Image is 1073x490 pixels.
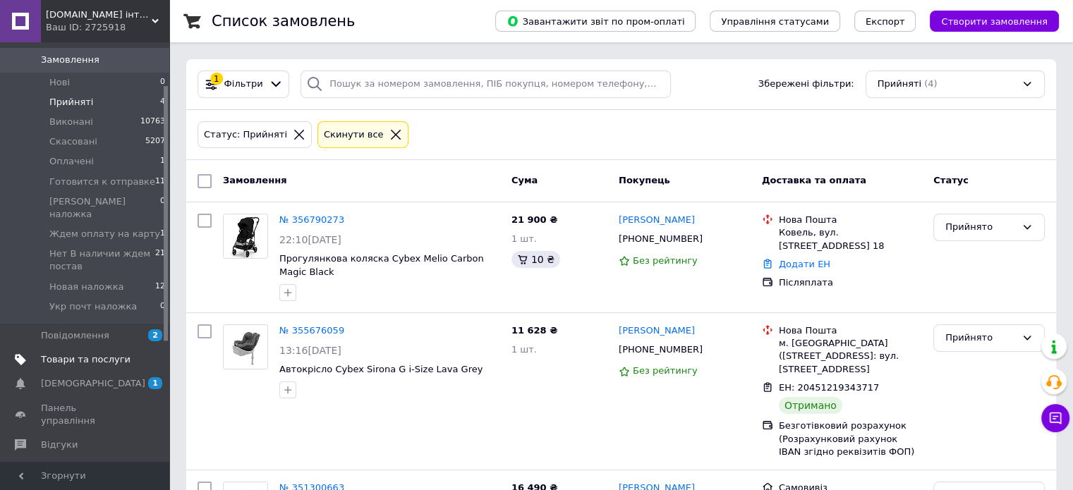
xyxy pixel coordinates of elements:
span: Без рейтингу [633,365,698,376]
span: Скасовані [49,135,97,148]
div: 1 [210,73,223,85]
div: Безготівковий розрахунок (Розрахунковий рахунок IBAN згідно реквізитів ФОП) [779,419,922,458]
span: Без рейтингу [633,255,698,266]
span: 1 шт. [511,344,537,355]
span: 1 шт. [511,233,537,244]
img: Фото товару [224,214,267,258]
span: Управління статусами [721,16,829,27]
span: 22:10[DATE] [279,234,341,245]
button: Завантажити звіт по пром-оплаті [495,11,696,32]
span: Прийняті [49,96,93,109]
div: Статус: Прийняті [201,128,290,142]
span: 21 900 ₴ [511,214,557,225]
img: Фото товару [224,325,267,369]
span: Доставка та оплата [762,175,866,185]
span: Створити замовлення [941,16,1048,27]
a: Створити замовлення [916,16,1059,26]
span: Нові [49,76,70,89]
span: 12 [155,281,165,293]
span: 1 [160,155,165,168]
a: Прогулянкова коляска Cybex Melio Carbon Magic Black [279,253,484,277]
div: Нова Пошта [779,324,922,337]
span: Оплачені [49,155,94,168]
span: (4) [924,78,937,89]
span: Панель управління [41,402,131,427]
span: [DEMOGRAPHIC_DATA] [41,377,145,390]
span: Збережені фільтри: [758,78,854,91]
span: Товари та послуги [41,353,131,366]
a: Фото товару [223,214,268,259]
span: Статус [933,175,969,185]
div: Прийнято [945,220,1016,235]
span: Покупець [619,175,670,185]
span: Готовится к отправке [49,176,155,188]
span: Замовлення [41,54,99,66]
span: Укр почт наложка [49,300,137,313]
button: Експорт [854,11,916,32]
span: 1 [160,228,165,240]
div: м. [GEOGRAPHIC_DATA] ([STREET_ADDRESS]: вул. [STREET_ADDRESS] [779,337,922,376]
div: Cкинути все [321,128,387,142]
div: Прийнято [945,331,1016,345]
div: Отримано [779,397,842,414]
span: 1 [148,377,162,389]
span: 21 [155,247,165,273]
span: Відгуки [41,439,78,451]
span: Cума [511,175,538,185]
span: 5207 [145,135,165,148]
span: 11 628 ₴ [511,325,557,336]
input: Пошук за номером замовлення, ПІБ покупця, номером телефону, Email, номером накладної [301,71,671,98]
a: Фото товару [223,324,268,369]
span: Завантажити звіт по пром-оплаті [507,15,684,27]
span: [PERSON_NAME] наложка [49,195,160,221]
a: [PERSON_NAME] [619,214,695,227]
span: Нет В наличии ждем постав [49,247,155,273]
span: 0 [160,195,165,221]
div: Післяплата [779,276,922,289]
span: [PHONE_NUMBER] [619,344,703,355]
span: Ждем оплату на карту [49,228,160,240]
a: № 356790273 [279,214,344,225]
span: Виконані [49,116,93,128]
span: Повідомлення [41,329,109,342]
button: Чат з покупцем [1041,404,1069,432]
span: 0 [160,76,165,89]
span: 10763 [140,116,165,128]
span: 0 [160,300,165,313]
button: Створити замовлення [930,11,1059,32]
a: [PERSON_NAME] [619,324,695,338]
span: Прийняті [878,78,921,91]
span: 4 [160,96,165,109]
span: 13:16[DATE] [279,345,341,356]
span: 2 [148,329,162,341]
span: [PHONE_NUMBER] [619,233,703,244]
div: Ваш ID: 2725918 [46,21,169,34]
div: Ковель, вул. [STREET_ADDRESS] 18 [779,226,922,252]
a: № 355676059 [279,325,344,336]
span: KOTUGOROSHKO.KIEV.UA інтернет - магазин дитячих товарів Коляски Автокрісла Кроватки Іграшки [46,8,152,21]
span: Замовлення [223,175,286,185]
span: 11 [155,176,165,188]
span: ЕН: 20451219343717 [779,382,879,393]
span: Новая наложка [49,281,124,293]
span: Фільтри [224,78,263,91]
a: Автокрісло Cybex Sirona G i-Size Lava Grey [279,364,483,374]
span: Експорт [866,16,905,27]
a: Додати ЕН [779,259,830,269]
div: 10 ₴ [511,251,560,268]
button: Управління статусами [710,11,840,32]
div: Нова Пошта [779,214,922,226]
h1: Список замовлень [212,13,355,30]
